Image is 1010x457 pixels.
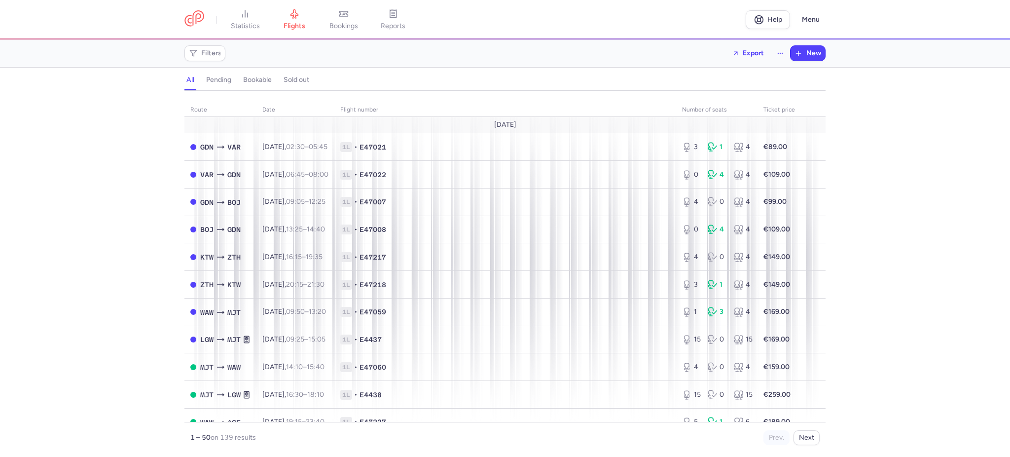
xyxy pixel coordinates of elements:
span: E47227 [360,417,386,427]
time: 19:15 [286,418,302,426]
span: E4437 [360,335,382,344]
time: 20:15 [286,280,303,289]
div: 1 [708,417,725,427]
span: 1L [340,142,352,152]
span: statistics [231,22,260,31]
time: 13:25 [286,225,303,233]
span: [DATE], [262,418,325,426]
span: 1L [340,307,352,317]
span: WAW [200,307,214,318]
strong: €189.00 [763,418,790,426]
strong: €149.00 [763,253,790,261]
span: bookings [329,22,358,31]
span: • [354,197,358,207]
span: MJT [200,362,214,373]
span: 1L [340,225,352,234]
div: 0 [708,362,725,372]
div: 4 [734,307,752,317]
span: GDN [200,142,214,152]
span: • [354,390,358,400]
span: – [286,197,325,206]
span: ZTH [200,279,214,290]
span: E47008 [360,225,386,234]
time: 14:40 [307,225,325,233]
span: GDN [227,224,241,235]
time: 18:10 [307,390,324,399]
div: 4 [734,280,752,290]
time: 15:40 [307,363,325,371]
span: • [354,335,358,344]
span: • [354,252,358,262]
span: Export [743,49,764,57]
span: E47059 [360,307,386,317]
div: 3 [682,142,700,152]
div: 4 [734,225,752,234]
strong: €99.00 [763,197,787,206]
div: 4 [734,170,752,180]
span: Help [767,16,782,23]
span: – [286,418,325,426]
span: • [354,142,358,152]
span: • [354,280,358,290]
span: MJT [227,334,241,345]
span: – [286,170,328,179]
strong: €259.00 [763,390,791,399]
span: E47060 [360,362,386,372]
strong: €89.00 [763,143,787,151]
div: 4 [682,252,700,262]
span: on 139 results [211,433,256,442]
span: GDN [200,197,214,208]
span: ZTH [227,252,241,263]
span: [DATE], [262,363,325,371]
span: 1L [340,252,352,262]
div: 0 [708,197,725,207]
th: number of seats [676,103,757,117]
time: 06:45 [286,170,305,179]
span: 1L [340,197,352,207]
time: 09:05 [286,197,305,206]
span: – [286,335,325,343]
span: MJT [200,389,214,400]
div: 3 [708,307,725,317]
a: flights [270,9,319,31]
span: E47022 [360,170,386,180]
div: 1 [682,307,700,317]
div: 1 [708,142,725,152]
time: 08:00 [309,170,328,179]
span: reports [381,22,405,31]
time: 19:35 [306,253,323,261]
div: 15 [682,390,700,400]
span: [DATE], [262,307,326,316]
time: 15:05 [308,335,325,343]
span: • [354,417,358,427]
span: E47218 [360,280,386,290]
span: Filters [201,49,221,57]
div: 4 [708,170,725,180]
span: [DATE], [262,143,327,151]
strong: €159.00 [763,363,790,371]
h4: all [186,76,194,84]
span: LGW [227,389,241,400]
span: 1L [340,335,352,344]
span: [DATE], [262,390,324,399]
span: VAR [227,142,241,152]
th: Ticket price [757,103,801,117]
a: bookings [319,9,368,31]
time: 02:30 [286,143,305,151]
strong: 1 – 50 [190,433,211,442]
button: Filters [185,46,225,61]
div: 15 [734,335,752,344]
span: 1L [340,280,352,290]
div: 4 [734,252,752,262]
span: – [286,143,327,151]
span: E47021 [360,142,386,152]
button: Menu [796,10,826,29]
time: 16:30 [286,390,303,399]
span: – [286,390,324,399]
time: 23:40 [306,418,325,426]
div: 4 [682,362,700,372]
span: WAW [200,417,214,428]
span: [DATE], [262,335,325,343]
time: 09:25 [286,335,304,343]
div: 0 [682,225,700,234]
